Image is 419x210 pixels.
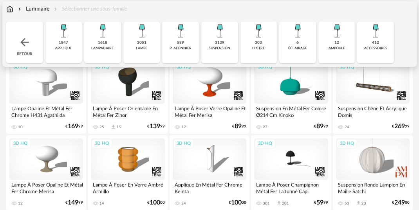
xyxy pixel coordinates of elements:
[18,201,23,206] div: 12
[10,139,31,149] div: 3D HQ
[173,180,246,196] div: Applique En Métal Fer Chrome Keinta
[147,124,165,129] div: € 99
[88,59,168,134] a: 3D HQ Lampe À Poser Orientable En Métal Fer Zinor 25 Download icon 15 €13999
[18,36,31,48] img: svg+xml;base64,PHN2ZyB3aWR0aD0iMjQiIGhlaWdodD0iMjQiIHZpZXdCb3g9IjAgMCAyNCAyNCIgZmlsbD0ibm9uZSIgeG...
[110,124,116,130] span: Download icon
[65,200,83,205] div: € 99
[16,5,23,13] img: svg+xml;base64,PHN2ZyB3aWR0aD0iMTYiIGhlaWdodD0iMTYiIHZpZXdCb3g9IjAgMCAxNiAxNiIgZmlsbD0ibm9uZSIgeG...
[232,124,246,129] div: € 99
[150,200,160,205] span: 100
[314,124,328,129] div: € 99
[210,22,229,40] img: Luminaire.png
[173,104,246,119] div: Lampe À Poser Verre Opaline Et Métal Fer Merisa
[316,124,323,129] span: 89
[314,200,328,205] div: € 99
[150,124,160,129] span: 139
[170,59,249,134] a: 3D HQ Lampe À Poser Verre Opaline Et Métal Fer Merisa 12 €8999
[282,201,289,206] div: 201
[356,200,361,206] span: Download icon
[255,139,276,149] div: 3D HQ
[99,125,104,129] div: 25
[16,5,49,13] div: Luminaire
[55,46,72,50] div: applique
[137,40,146,45] div: 3051
[345,125,349,129] div: 24
[263,125,267,129] div: 27
[6,59,86,134] a: 3D HQ Lampe Opaline Et Métal Fer Chrome H431 Agathilda 10 €16999
[98,40,107,45] div: 1618
[215,40,224,45] div: 3139
[91,63,112,72] div: 3D HQ
[276,200,282,206] span: Download icon
[88,135,168,210] a: 3D HQ Lampe À Poser En Verre Ambré Armillo 14 €10000
[336,63,358,72] div: 3D HQ
[249,22,268,40] img: Luminaire.png
[333,135,413,210] a: 3D HQ Suspension Ronde Lampion En Maille Satchi 53 Download icon 23 €24900
[116,125,121,129] div: 15
[251,135,331,210] a: 3D HQ Lampe À Poser Champignon Métal Fer Laitonné Capi 301 Download icon 201 €5999
[170,135,249,210] a: 3D HQ Applique En Métal Fer Chrome Keinta 24 €10000
[136,46,147,50] div: lampe
[6,135,86,210] a: 3D HQ Lampe À Poser Opaline Et Métal Fer Chrome Merisa 12 €14999
[9,180,83,196] div: Lampe À Poser Opaline Et Métal Fer Chrome Merisa
[91,46,114,50] div: lampadaire
[364,46,387,50] div: accessoires
[171,22,190,40] img: Luminaire.png
[392,200,410,205] div: € 00
[316,200,323,205] span: 59
[296,40,299,45] div: 6
[68,124,78,129] span: 169
[18,125,23,129] div: 10
[252,46,265,50] div: lustre
[91,104,164,119] div: Lampe À Poser Orientable En Métal Fer Zinor
[345,201,349,206] div: 53
[288,46,307,50] div: éclairage
[334,40,339,45] div: 12
[235,124,242,129] span: 89
[229,200,246,205] div: € 00
[394,200,405,205] span: 249
[6,22,43,63] div: Retour
[336,180,410,196] div: Suspension Ronde Lampion En Maille Satchi
[329,46,345,50] div: ampoule
[361,201,366,206] div: 23
[99,201,104,206] div: 14
[173,139,194,149] div: 3D HQ
[9,104,83,119] div: Lampe Opaline Et Métal Fer Chrome H431 Agathilda
[231,200,242,205] span: 100
[263,201,270,206] div: 301
[65,124,83,129] div: € 99
[366,22,385,40] img: Luminaire.png
[54,22,73,40] img: Luminaire.png
[255,40,262,45] div: 303
[59,40,68,45] div: 1847
[181,201,186,206] div: 24
[177,40,184,45] div: 589
[147,200,165,205] div: € 00
[68,200,78,205] span: 149
[336,139,358,149] div: 3D HQ
[209,46,230,50] div: suspension
[288,22,307,40] img: Luminaire.png
[170,46,191,50] div: plafonnier
[336,104,410,119] div: Suspension Chêne Et Acrylique Domis
[372,40,379,45] div: 412
[333,59,413,134] a: 3D HQ Suspension Chêne Et Acrylique Domis 24 €26999
[10,63,31,72] div: 3D HQ
[394,124,405,129] span: 269
[91,180,164,196] div: Lampe À Poser En Verre Ambré Armillo
[254,104,328,119] div: Suspension En Métal Fer Coloré Ø214 Cm Kinoko
[93,22,112,40] img: Luminaire.png
[91,139,112,149] div: 3D HQ
[392,124,410,129] div: € 99
[173,63,194,72] div: 3D HQ
[327,22,346,40] img: Luminaire.png
[251,59,331,134] a: 3D HQ Suspension En Métal Fer Coloré Ø214 Cm Kinoko 27 €8999
[6,5,13,13] img: svg+xml;base64,PHN2ZyB3aWR0aD0iMTYiIGhlaWdodD0iMTciIHZpZXdCb3g9IjAgMCAxNiAxNyIgZmlsbD0ibm9uZSIgeG...
[254,180,328,196] div: Lampe À Poser Champignon Métal Fer Laitonné Capi
[132,22,151,40] img: Luminaire.png
[255,63,276,72] div: 3D HQ
[181,125,186,129] div: 12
